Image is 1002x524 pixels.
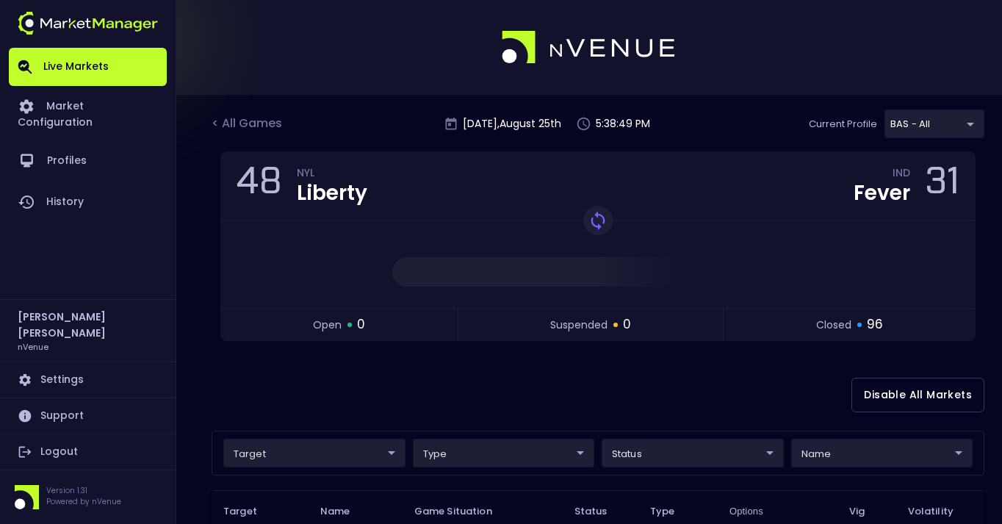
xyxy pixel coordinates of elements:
[854,183,910,204] div: Fever
[223,505,276,518] span: Target
[867,315,883,334] span: 96
[849,505,884,518] span: Vig
[502,31,677,65] img: logo
[9,182,167,223] a: History
[414,505,511,518] span: Game Situation
[46,485,121,496] p: Version 1.31
[9,434,167,470] a: Logout
[463,116,561,132] p: [DATE] , August 25 th
[413,439,595,467] div: target
[223,439,406,467] div: target
[893,169,910,181] div: IND
[297,169,367,181] div: NYL
[9,48,167,86] a: Live Markets
[851,378,984,412] button: Disable All Markets
[816,317,851,333] span: closed
[884,110,984,138] div: target
[18,341,48,352] h3: nVenue
[588,210,608,231] img: replayImg
[18,12,158,35] img: logo
[357,315,365,334] span: 0
[320,505,370,518] span: Name
[596,116,650,132] p: 5:38:49 PM
[9,140,167,182] a: Profiles
[791,439,973,467] div: target
[9,398,167,434] a: Support
[313,317,342,333] span: open
[574,505,627,518] span: Status
[212,115,285,134] div: < All Games
[602,439,784,467] div: target
[650,505,694,518] span: Type
[925,164,960,208] div: 31
[9,362,167,398] a: Settings
[908,505,973,518] span: Volatility
[9,86,167,140] a: Market Configuration
[809,117,877,132] p: Current Profile
[297,183,367,204] div: Liberty
[550,317,608,333] span: suspended
[18,309,158,341] h2: [PERSON_NAME] [PERSON_NAME]
[9,485,167,509] div: Version 1.31Powered by nVenue
[46,496,121,507] p: Powered by nVenue
[623,315,631,334] span: 0
[236,164,282,208] div: 48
